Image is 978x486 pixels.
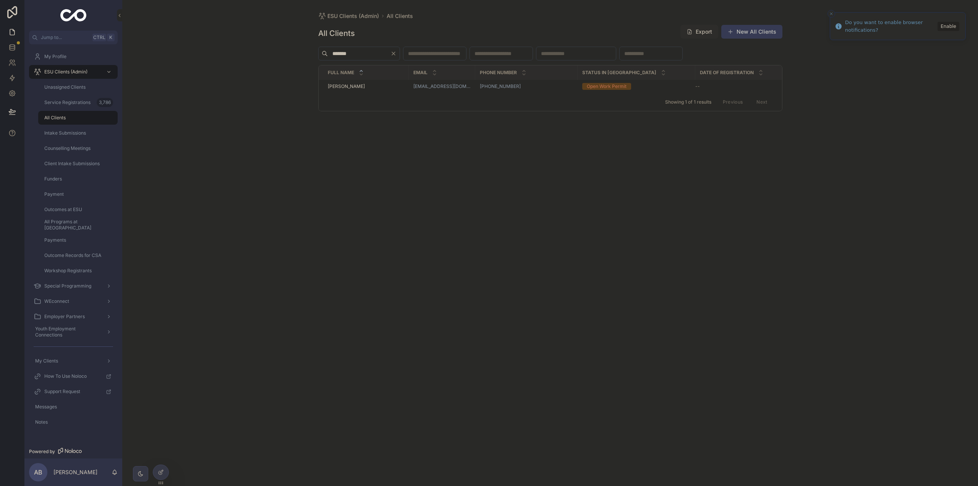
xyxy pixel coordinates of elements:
[53,468,97,476] p: [PERSON_NAME]
[35,326,100,338] span: Youth Employment Connections
[327,12,379,20] span: ESU Clients (Admin)
[44,130,86,136] span: Intake Submissions
[29,310,118,323] a: Employer Partners
[328,83,365,89] span: [PERSON_NAME]
[29,50,118,63] a: My Profile
[38,233,118,247] a: Payments
[44,237,66,243] span: Payments
[587,83,627,90] div: Open Work Permit
[44,145,91,151] span: Counselling Meetings
[38,126,118,140] a: Intake Submissions
[318,12,379,20] a: ESU Clients (Admin)
[60,9,87,21] img: App logo
[413,83,471,89] a: [EMAIL_ADDRESS][DOMAIN_NAME]
[29,385,118,398] a: Support Request
[29,279,118,293] a: Special Programming
[38,218,118,232] a: All Programs at [GEOGRAPHIC_DATA]
[35,404,57,410] span: Messages
[44,314,85,320] span: Employer Partners
[44,69,87,75] span: ESU Clients (Admin)
[38,172,118,186] a: Funders
[44,161,100,167] span: Client Intake Submissions
[41,34,89,41] span: Jump to...
[92,34,106,41] span: Ctrl
[44,54,66,60] span: My Profile
[29,31,118,44] button: Jump to...CtrlK
[44,283,91,289] span: Special Programming
[700,70,754,76] span: Date of Registration
[24,44,122,439] div: scrollable content
[29,449,55,455] span: Powered by
[480,83,521,89] a: [PHONE_NUMBER]
[318,28,355,39] h1: All Clients
[29,354,118,368] a: My Clients
[44,115,66,121] span: All Clients
[44,252,101,258] span: Outcome Records for CSA
[44,219,110,231] span: All Programs at [GEOGRAPHIC_DATA]
[827,10,835,18] button: Close toast
[44,176,62,182] span: Funders
[938,22,959,31] button: Enable
[680,25,718,39] button: Export
[38,187,118,201] a: Payment
[328,83,404,89] a: [PERSON_NAME]
[480,70,517,76] span: Phone Number
[44,99,91,106] span: Service Registrations
[38,203,118,216] a: Outcomes at ESU
[38,141,118,155] a: Counselling Meetings
[44,206,82,213] span: Outcomes at ESU
[480,83,573,89] a: [PHONE_NUMBER]
[390,50,400,57] button: Clear
[695,83,700,89] span: --
[35,419,48,425] span: Notes
[582,83,691,90] a: Open Work Permit
[413,70,427,76] span: Email
[24,445,122,458] a: Powered by
[695,83,785,89] a: --
[721,25,782,39] button: New All Clients
[44,84,86,90] span: Unassigned Clients
[29,400,118,414] a: Messages
[582,70,656,76] span: Status in [GEOGRAPHIC_DATA]
[34,468,42,477] span: AB
[44,373,87,379] span: How To Use Noloco
[845,19,935,34] div: Do you want to enable browser notifications?
[29,65,118,79] a: ESU Clients (Admin)
[97,98,113,107] div: 3,786
[44,298,69,304] span: WEconnect
[328,70,354,76] span: Full Name
[44,388,80,395] span: Support Request
[38,96,118,109] a: Service Registrations3,786
[29,325,118,339] a: Youth Employment Connections
[38,157,118,171] a: Client Intake Submissions
[38,80,118,94] a: Unassigned Clients
[387,12,413,20] a: All Clients
[29,415,118,429] a: Notes
[44,268,92,274] span: Workshop Registrants
[44,191,64,197] span: Payment
[38,249,118,262] a: Outcome Records for CSA
[35,358,58,364] span: My Clients
[108,34,114,41] span: K
[38,111,118,125] a: All Clients
[38,264,118,278] a: Workshop Registrants
[29,369,118,383] a: How To Use Noloco
[29,294,118,308] a: WEconnect
[665,99,711,105] span: Showing 1 of 1 results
